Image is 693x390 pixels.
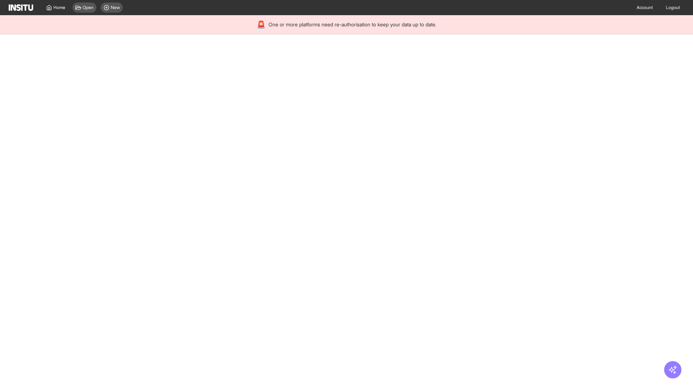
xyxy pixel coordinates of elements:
[257,19,266,30] div: 🚨
[53,5,65,10] span: Home
[83,5,93,10] span: Open
[269,21,436,28] span: One or more platforms need re-authorisation to keep your data up to date.
[111,5,120,10] span: New
[9,4,33,11] img: Logo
